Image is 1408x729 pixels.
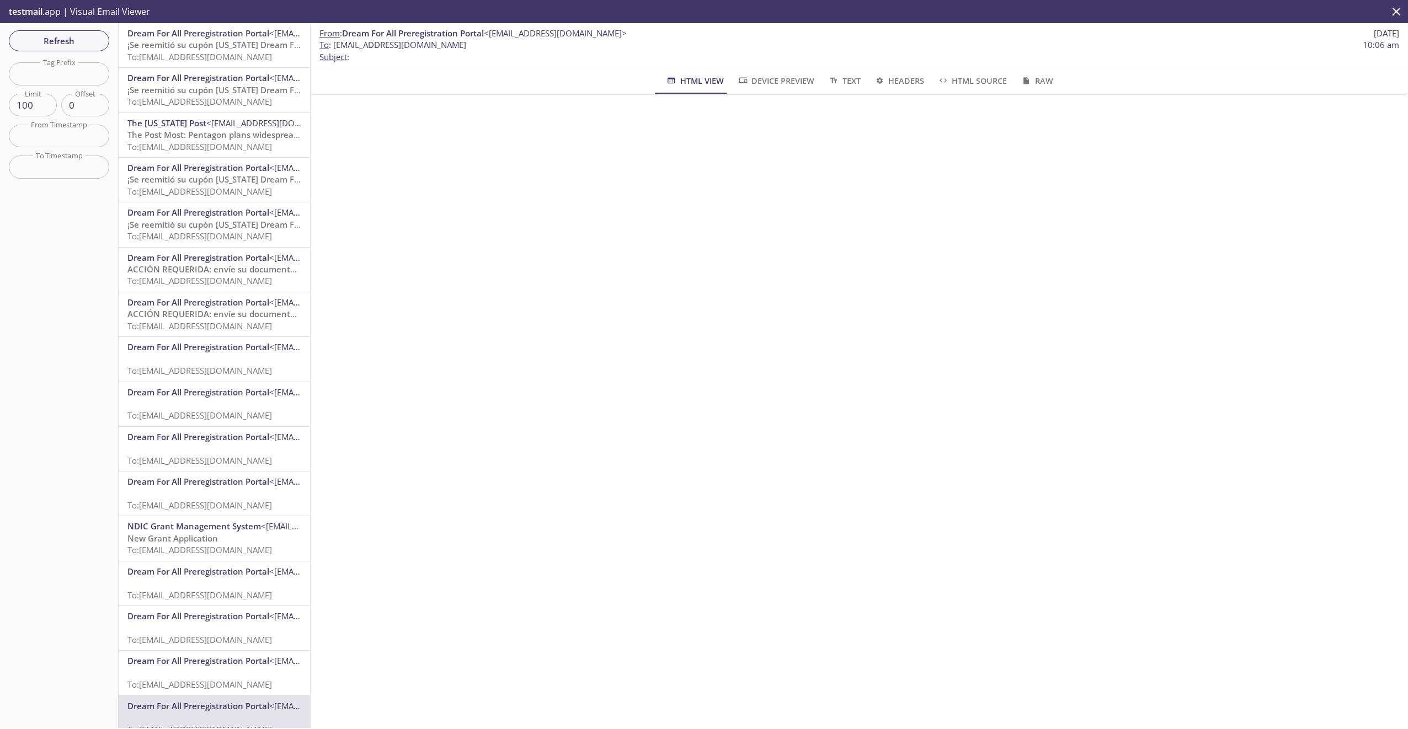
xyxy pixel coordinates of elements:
[127,410,272,421] span: To: [EMAIL_ADDRESS][DOMAIN_NAME]
[119,427,310,471] div: Dream For All Preregistration Portal<[EMAIL_ADDRESS][DOMAIN_NAME]>To:[EMAIL_ADDRESS][DOMAIN_NAME]
[319,51,347,62] span: Subject
[937,74,1007,88] span: HTML Source
[269,387,412,398] span: <[EMAIL_ADDRESS][DOMAIN_NAME]>
[206,117,349,128] span: <[EMAIL_ADDRESS][DOMAIN_NAME]>
[127,341,269,352] span: Dream For All Preregistration Portal
[9,30,109,51] button: Refresh
[319,28,627,39] span: :
[127,387,269,398] span: Dream For All Preregistration Portal
[18,34,100,48] span: Refresh
[269,566,412,577] span: <[EMAIL_ADDRESS][DOMAIN_NAME]>
[127,96,272,107] span: To: [EMAIL_ADDRESS][DOMAIN_NAME]
[127,84,317,95] span: ¡Se reemitió su cupón [US_STATE] Dream For All!
[874,74,924,88] span: Headers
[127,297,269,308] span: Dream For All Preregistration Portal
[127,566,269,577] span: Dream For All Preregistration Portal
[119,516,310,560] div: NDIC Grant Management System<[EMAIL_ADDRESS][DOMAIN_NAME]>New Grant ApplicationTo:[EMAIL_ADDRESS]...
[269,252,412,263] span: <[EMAIL_ADDRESS][DOMAIN_NAME]>
[119,202,310,246] div: Dream For All Preregistration Portal<[EMAIL_ADDRESS][DOMAIN_NAME]>¡Se reemitió su cupón [US_STATE...
[269,476,412,487] span: <[EMAIL_ADDRESS][DOMAIN_NAME]>
[1363,39,1399,51] span: 10:06 am
[127,39,317,50] span: ¡Se reemitió su cupón [US_STATE] Dream For All!
[127,455,272,466] span: To: [EMAIL_ADDRESS][DOMAIN_NAME]
[127,320,272,331] span: To: [EMAIL_ADDRESS][DOMAIN_NAME]
[127,275,272,286] span: To: [EMAIL_ADDRESS][DOMAIN_NAME]
[261,521,404,532] span: <[EMAIL_ADDRESS][DOMAIN_NAME]>
[269,72,412,83] span: <[EMAIL_ADDRESS][DOMAIN_NAME]>
[1020,74,1053,88] span: Raw
[127,207,269,218] span: Dream For All Preregistration Portal
[119,158,310,202] div: Dream For All Preregistration Portal<[EMAIL_ADDRESS][DOMAIN_NAME]>¡Se reemitió su cupón [US_STATE...
[127,162,269,173] span: Dream For All Preregistration Portal
[737,74,814,88] span: Device Preview
[828,74,860,88] span: Text
[127,431,269,442] span: Dream For All Preregistration Portal
[484,28,627,39] span: <[EMAIL_ADDRESS][DOMAIN_NAME]>
[269,610,412,621] span: <[EMAIL_ADDRESS][DOMAIN_NAME]>
[269,297,412,308] span: <[EMAIL_ADDRESS][DOMAIN_NAME]>
[119,68,310,112] div: Dream For All Preregistration Portal<[EMAIL_ADDRESS][DOMAIN_NAME]>¡Se reemitió su cupón [US_STATE...
[319,39,466,51] span: : [EMAIL_ADDRESS][DOMAIN_NAME]
[127,610,269,621] span: Dream For All Preregistration Portal
[127,533,218,544] span: New Grant Application
[127,308,650,319] span: ACCIÓN REQUERIDA: envíe su documentación adicional a más tardar el viernes 3 [PERSON_NAME] a las ...
[127,476,269,487] span: Dream For All Preregistration Portal
[127,589,272,601] span: To: [EMAIL_ADDRESS][DOMAIN_NAME]
[319,39,1399,63] p: :
[127,544,272,555] span: To: [EMAIL_ADDRESS][DOMAIN_NAME]
[127,117,206,128] span: The [US_STATE] Post
[127,252,269,263] span: Dream For All Preregistration Portal
[119,471,310,516] div: Dream For All Preregistration Portal<[EMAIL_ADDRESS][DOMAIN_NAME]>To:[EMAIL_ADDRESS][DOMAIN_NAME]
[1374,28,1399,39] span: [DATE]
[119,382,310,426] div: Dream For All Preregistration Portal<[EMAIL_ADDRESS][DOMAIN_NAME]>To:[EMAIL_ADDRESS][DOMAIN_NAME]
[269,431,412,442] span: <[EMAIL_ADDRESS][DOMAIN_NAME]>
[119,113,310,157] div: The [US_STATE] Post<[EMAIL_ADDRESS][DOMAIN_NAME]>The Post Most: Pentagon plans widespread random ...
[269,162,412,173] span: <[EMAIL_ADDRESS][DOMAIN_NAME]>
[119,248,310,292] div: Dream For All Preregistration Portal<[EMAIL_ADDRESS][DOMAIN_NAME]>ACCIÓN REQUERIDA: envíe su docu...
[127,174,317,185] span: ¡Se reemitió su cupón [US_STATE] Dream For All!
[665,74,723,88] span: HTML View
[342,28,484,39] span: Dream For All Preregistration Portal
[127,129,467,140] span: The Post Most: Pentagon plans widespread random polygraphs, NDAs to stanch leaks
[127,521,261,532] span: NDIC Grant Management System
[9,6,42,18] span: testmail
[119,606,310,650] div: Dream For All Preregistration Portal<[EMAIL_ADDRESS][DOMAIN_NAME]>To:[EMAIL_ADDRESS][DOMAIN_NAME]
[127,500,272,511] span: To: [EMAIL_ADDRESS][DOMAIN_NAME]
[127,72,269,83] span: Dream For All Preregistration Portal
[127,141,272,152] span: To: [EMAIL_ADDRESS][DOMAIN_NAME]
[119,561,310,605] div: Dream For All Preregistration Portal<[EMAIL_ADDRESS][DOMAIN_NAME]>To:[EMAIL_ADDRESS][DOMAIN_NAME]
[269,700,412,711] span: <[EMAIL_ADDRESS][DOMAIN_NAME]>
[127,365,272,376] span: To: [EMAIL_ADDRESS][DOMAIN_NAME]
[127,28,269,39] span: Dream For All Preregistration Portal
[127,219,317,230] span: ¡Se reemitió su cupón [US_STATE] Dream For All!
[127,634,272,645] span: To: [EMAIL_ADDRESS][DOMAIN_NAME]
[269,341,412,352] span: <[EMAIL_ADDRESS][DOMAIN_NAME]>
[319,28,340,39] span: From
[127,655,269,666] span: Dream For All Preregistration Portal
[119,337,310,381] div: Dream For All Preregistration Portal<[EMAIL_ADDRESS][DOMAIN_NAME]>To:[EMAIL_ADDRESS][DOMAIN_NAME]
[119,651,310,695] div: Dream For All Preregistration Portal<[EMAIL_ADDRESS][DOMAIN_NAME]>To:[EMAIL_ADDRESS][DOMAIN_NAME]
[127,51,272,62] span: To: [EMAIL_ADDRESS][DOMAIN_NAME]
[269,655,412,666] span: <[EMAIL_ADDRESS][DOMAIN_NAME]>
[269,207,412,218] span: <[EMAIL_ADDRESS][DOMAIN_NAME]>
[119,292,310,336] div: Dream For All Preregistration Portal<[EMAIL_ADDRESS][DOMAIN_NAME]>ACCIÓN REQUERIDA: envíe su docu...
[127,186,272,197] span: To: [EMAIL_ADDRESS][DOMAIN_NAME]
[127,679,272,690] span: To: [EMAIL_ADDRESS][DOMAIN_NAME]
[127,231,272,242] span: To: [EMAIL_ADDRESS][DOMAIN_NAME]
[127,700,269,711] span: Dream For All Preregistration Portal
[127,264,650,275] span: ACCIÓN REQUERIDA: envíe su documentación adicional a más tardar el viernes 3 [PERSON_NAME] a las ...
[119,23,310,67] div: Dream For All Preregistration Portal<[EMAIL_ADDRESS][DOMAIN_NAME]>¡Se reemitió su cupón [US_STATE...
[319,39,329,50] span: To
[269,28,412,39] span: <[EMAIL_ADDRESS][DOMAIN_NAME]>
